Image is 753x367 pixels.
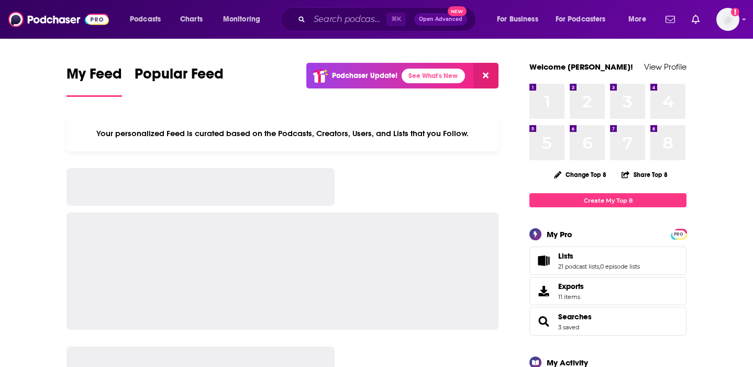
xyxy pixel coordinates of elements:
[600,263,640,270] a: 0 episode lists
[599,263,600,270] span: ,
[731,8,739,16] svg: Add a profile image
[558,251,640,261] a: Lists
[448,6,467,16] span: New
[497,12,538,27] span: For Business
[558,251,573,261] span: Lists
[402,69,465,83] a: See What's New
[621,11,659,28] button: open menu
[67,65,122,89] span: My Feed
[490,11,551,28] button: open menu
[135,65,224,89] span: Popular Feed
[558,282,584,291] span: Exports
[533,253,554,268] a: Lists
[621,164,668,185] button: Share Top 8
[529,62,633,72] a: Welcome [PERSON_NAME]!
[558,293,584,301] span: 11 items
[529,277,686,305] a: Exports
[556,12,606,27] span: For Podcasters
[628,12,646,27] span: More
[548,168,613,181] button: Change Top 8
[533,314,554,329] a: Searches
[309,11,386,28] input: Search podcasts, credits, & more...
[123,11,174,28] button: open menu
[291,7,486,31] div: Search podcasts, credits, & more...
[672,230,685,238] a: PRO
[529,247,686,275] span: Lists
[716,8,739,31] img: User Profile
[414,13,467,26] button: Open AdvancedNew
[67,116,499,151] div: Your personalized Feed is curated based on the Podcasts, Creators, Users, and Lists that you Follow.
[135,65,224,97] a: Popular Feed
[130,12,161,27] span: Podcasts
[688,10,704,28] a: Show notifications dropdown
[173,11,209,28] a: Charts
[661,10,679,28] a: Show notifications dropdown
[716,8,739,31] button: Show profile menu
[529,307,686,336] span: Searches
[529,193,686,207] a: Create My Top 8
[558,263,599,270] a: 21 podcast lists
[67,65,122,97] a: My Feed
[547,229,572,239] div: My Pro
[558,324,579,331] a: 3 saved
[223,12,260,27] span: Monitoring
[716,8,739,31] span: Logged in as megcassidy
[549,11,621,28] button: open menu
[419,17,462,22] span: Open Advanced
[8,9,109,29] img: Podchaser - Follow, Share and Rate Podcasts
[332,71,397,80] p: Podchaser Update!
[216,11,274,28] button: open menu
[180,12,203,27] span: Charts
[644,62,686,72] a: View Profile
[386,13,406,26] span: ⌘ K
[558,312,592,321] a: Searches
[533,284,554,298] span: Exports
